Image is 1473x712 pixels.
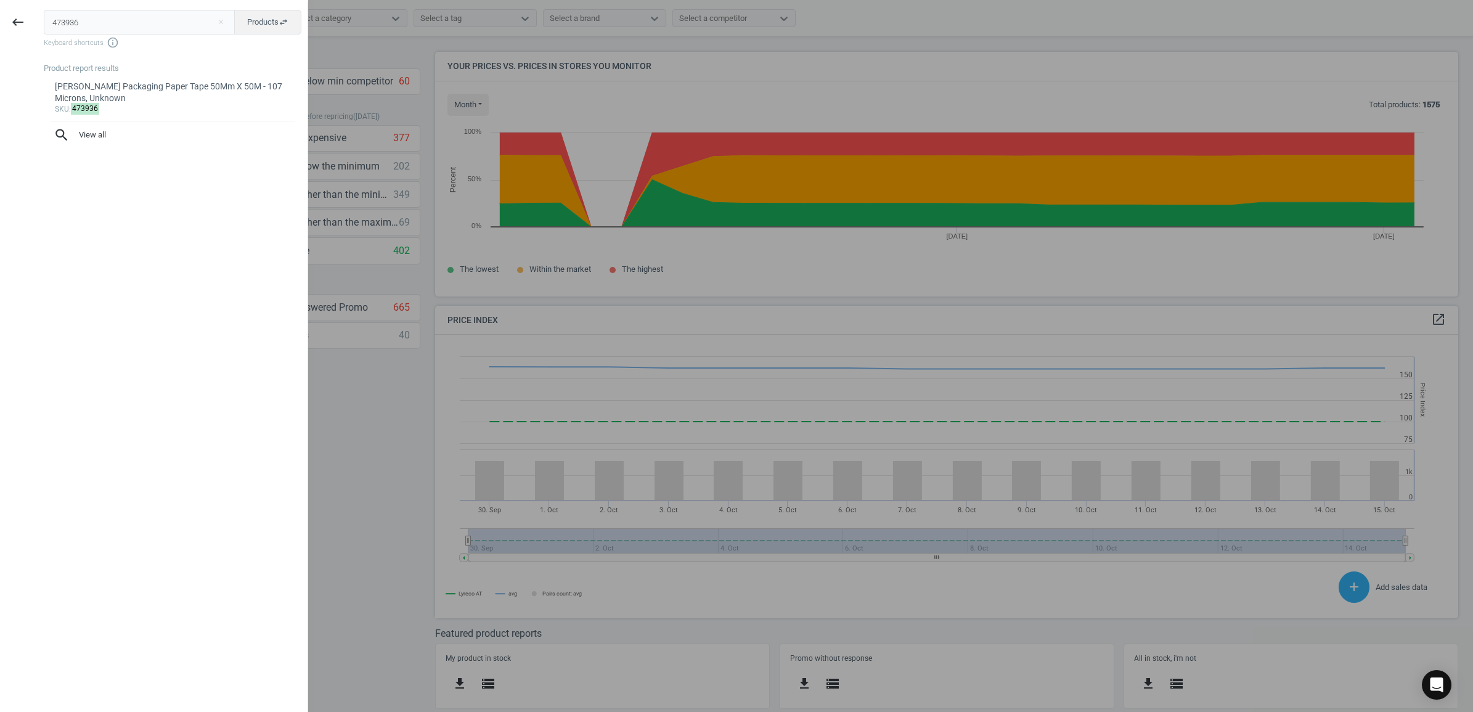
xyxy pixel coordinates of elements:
i: search [54,127,70,143]
mark: 473936 [71,103,100,115]
span: View all [54,127,292,143]
div: Product report results [44,63,308,74]
input: Enter the SKU or product name [44,10,235,35]
div: : [55,105,291,115]
i: info_outline [107,36,119,49]
button: Productsswap_horiz [234,10,301,35]
button: keyboard_backspace [4,8,32,37]
div: Open Intercom Messenger [1422,670,1451,700]
span: sku [55,105,69,113]
button: searchView all [44,121,301,149]
i: keyboard_backspace [10,15,25,30]
button: Close [211,17,230,28]
i: swap_horiz [279,17,288,27]
span: Keyboard shortcuts [44,36,301,49]
span: Products [247,17,288,28]
div: [PERSON_NAME] Packaging Paper Tape 50Mm X 50M - 107 Microns, Unknown [55,81,291,105]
